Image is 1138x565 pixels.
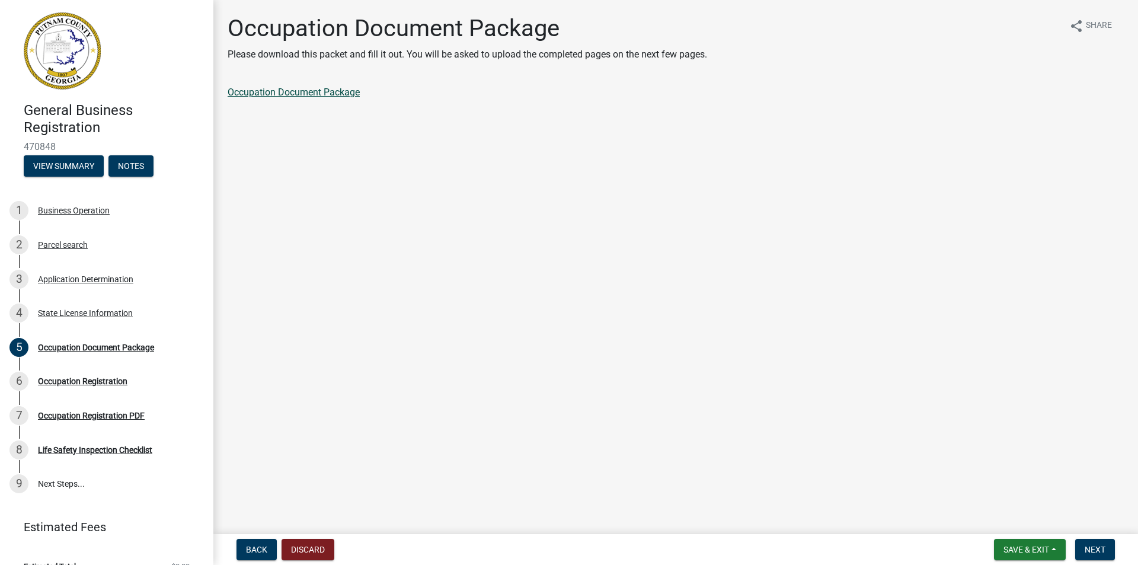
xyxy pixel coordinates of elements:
button: View Summary [24,155,104,177]
button: Discard [282,539,334,560]
div: Life Safety Inspection Checklist [38,446,152,454]
div: 9 [9,474,28,493]
div: Occupation Registration [38,377,127,385]
div: 2 [9,235,28,254]
i: share [1069,19,1083,33]
div: 1 [9,201,28,220]
div: 5 [9,338,28,357]
div: State License Information [38,309,133,317]
button: Notes [108,155,154,177]
div: Occupation Document Package [38,343,154,352]
span: Next [1085,545,1105,554]
p: Please download this packet and fill it out. You will be asked to upload the completed pages on t... [228,47,707,62]
div: Parcel search [38,241,88,249]
wm-modal-confirm: Notes [108,162,154,171]
div: Business Operation [38,206,110,215]
button: shareShare [1060,14,1121,37]
div: 6 [9,372,28,391]
img: Putnam County, Georgia [24,12,101,90]
h4: General Business Registration [24,102,204,136]
button: Next [1075,539,1115,560]
div: 3 [9,270,28,289]
div: Application Determination [38,275,133,283]
h1: Occupation Document Package [228,14,707,43]
button: Save & Exit [994,539,1066,560]
div: 7 [9,406,28,425]
a: Occupation Document Package [228,87,360,98]
button: Back [236,539,277,560]
div: 4 [9,304,28,323]
a: Estimated Fees [9,515,194,539]
span: Back [246,545,267,554]
span: Save & Exit [1003,545,1049,554]
wm-modal-confirm: Summary [24,162,104,171]
div: Occupation Registration PDF [38,411,145,420]
span: Share [1086,19,1112,33]
span: 470848 [24,141,190,152]
div: 8 [9,440,28,459]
